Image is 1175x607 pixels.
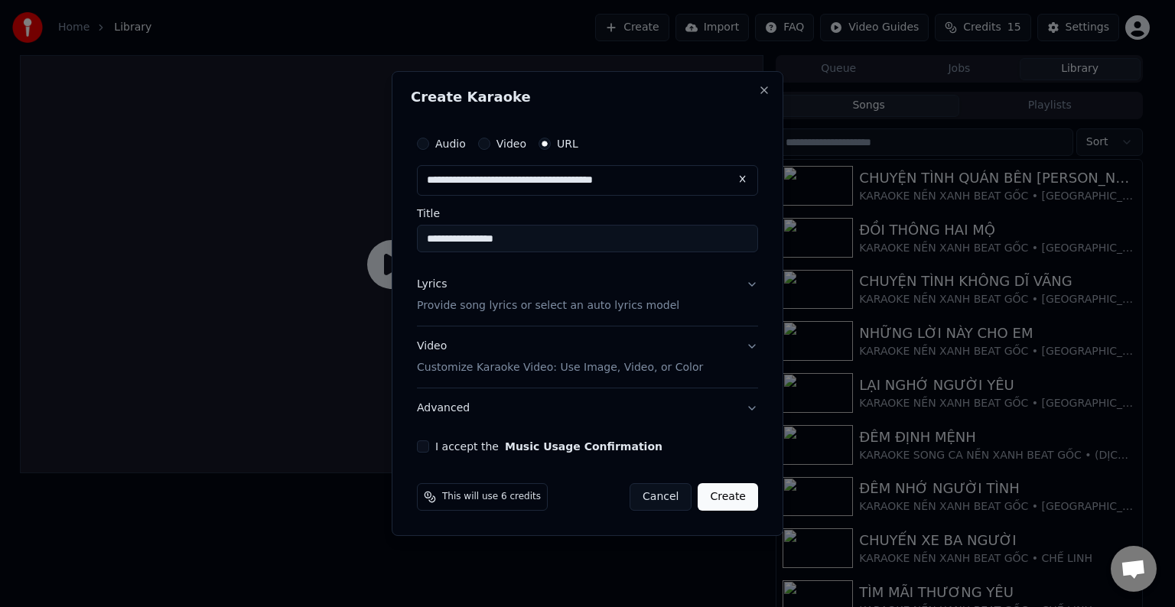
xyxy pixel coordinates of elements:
[417,360,703,375] p: Customize Karaoke Video: Use Image, Video, or Color
[630,483,692,511] button: Cancel
[417,265,758,326] button: LyricsProvide song lyrics or select an auto lyrics model
[417,298,679,313] p: Provide song lyrics or select an auto lyrics model
[505,441,662,452] button: I accept the
[435,441,662,452] label: I accept the
[557,138,578,149] label: URL
[417,277,447,292] div: Lyrics
[417,326,758,388] button: VideoCustomize Karaoke Video: Use Image, Video, or Color
[411,90,764,104] h2: Create Karaoke
[442,491,541,503] span: This will use 6 credits
[417,388,758,428] button: Advanced
[417,208,758,219] label: Title
[496,138,526,149] label: Video
[435,138,466,149] label: Audio
[417,339,703,375] div: Video
[698,483,758,511] button: Create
